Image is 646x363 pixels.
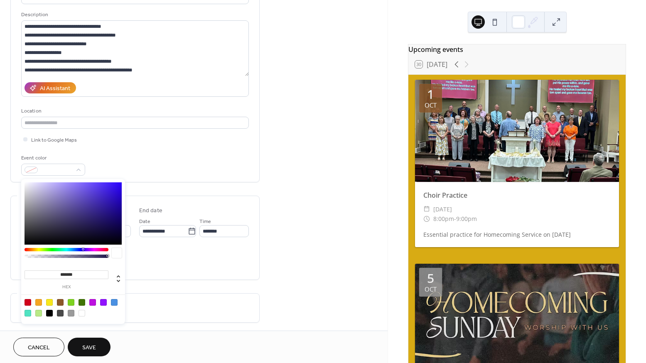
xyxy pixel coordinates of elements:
span: 9:00pm [456,214,477,224]
div: #9B9B9B [68,310,74,316]
div: #7ED321 [68,299,74,306]
div: End date [139,206,162,215]
span: - [454,214,456,224]
div: #000000 [46,310,53,316]
div: #4A4A4A [57,310,64,316]
span: 8:00pm [433,214,454,224]
span: Date [139,217,150,226]
div: #BD10E0 [89,299,96,306]
span: Time [199,217,211,226]
div: 5 [427,272,434,285]
div: #50E3C2 [25,310,31,316]
div: Oct [425,286,437,292]
span: Save [82,343,96,352]
div: Location [21,107,247,115]
div: #F8E71C [46,299,53,306]
div: #D0021B [25,299,31,306]
button: Save [68,338,111,356]
span: [DATE] [433,204,452,214]
div: #4A90E2 [111,299,118,306]
div: #8B572A [57,299,64,306]
label: hex [25,285,108,289]
span: Link to Google Maps [31,136,77,145]
div: #9013FE [100,299,107,306]
div: Description [21,10,247,19]
div: #417505 [79,299,85,306]
div: 1 [427,88,434,101]
div: #FFFFFF [79,310,85,316]
div: AI Assistant [40,84,70,93]
button: AI Assistant [25,82,76,93]
div: Choir Practice [415,190,619,200]
div: Oct [425,102,437,108]
div: Upcoming events [408,44,626,54]
div: ​ [423,204,430,214]
div: #F5A623 [35,299,42,306]
div: #B8E986 [35,310,42,316]
div: Essential practice for Homecoming Service on [DATE] [415,230,619,239]
span: Cancel [28,343,50,352]
button: Cancel [13,338,64,356]
div: Event color [21,154,84,162]
div: ​ [423,214,430,224]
